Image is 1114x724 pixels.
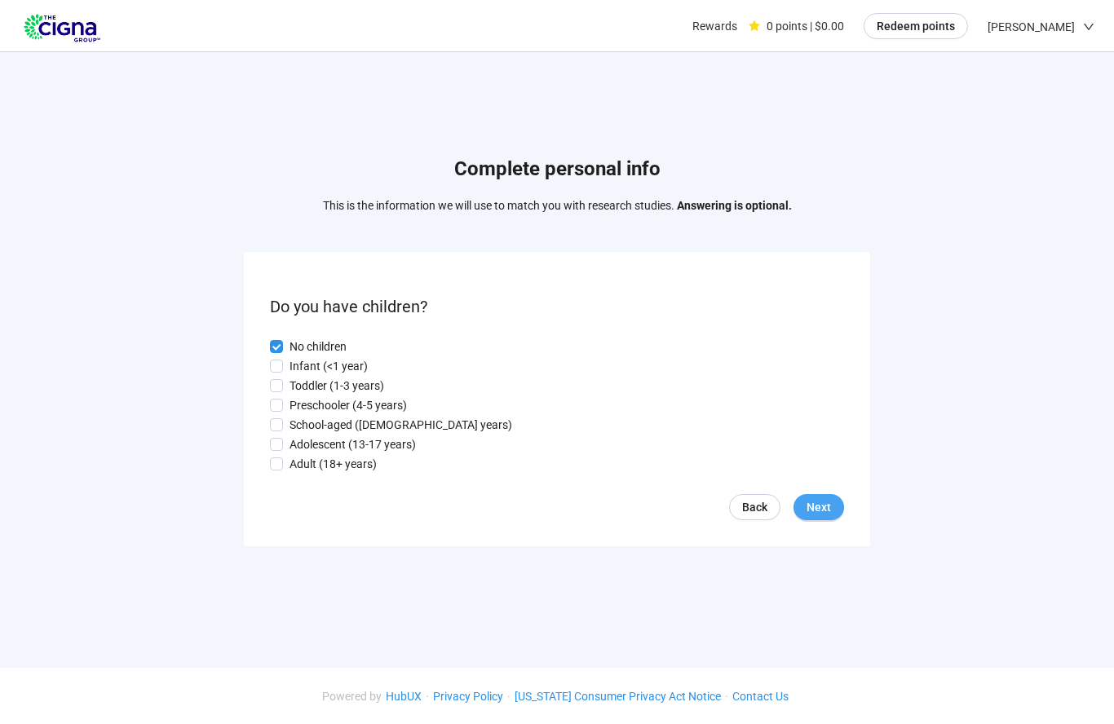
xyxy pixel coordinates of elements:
strong: Answering is optional. [677,199,792,212]
span: Back [742,498,767,516]
button: Redeem points [864,13,968,39]
div: · · · [322,687,793,705]
p: Preschooler (4-5 years) [290,396,407,414]
span: down [1083,21,1094,33]
p: No children [290,338,347,355]
p: Do you have children? [270,294,844,320]
p: Toddler (1-3 years) [290,377,384,395]
a: Back [729,494,780,520]
button: Next [794,494,844,520]
p: Adolescent (13-17 years) [290,435,416,453]
span: [PERSON_NAME] [988,1,1075,53]
p: This is the information we will use to match you with research studies. [323,196,792,214]
p: School-aged ([DEMOGRAPHIC_DATA] years) [290,416,512,434]
h1: Complete personal info [323,154,792,185]
a: HubUX [382,690,426,703]
a: Privacy Policy [429,690,507,703]
p: Infant (<1 year) [290,357,368,375]
span: Next [807,498,831,516]
span: Redeem points [877,17,955,35]
p: Adult (18+ years) [290,455,377,473]
a: [US_STATE] Consumer Privacy Act Notice [511,690,725,703]
span: Powered by [322,690,382,703]
a: Contact Us [728,690,793,703]
span: star [749,20,760,32]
